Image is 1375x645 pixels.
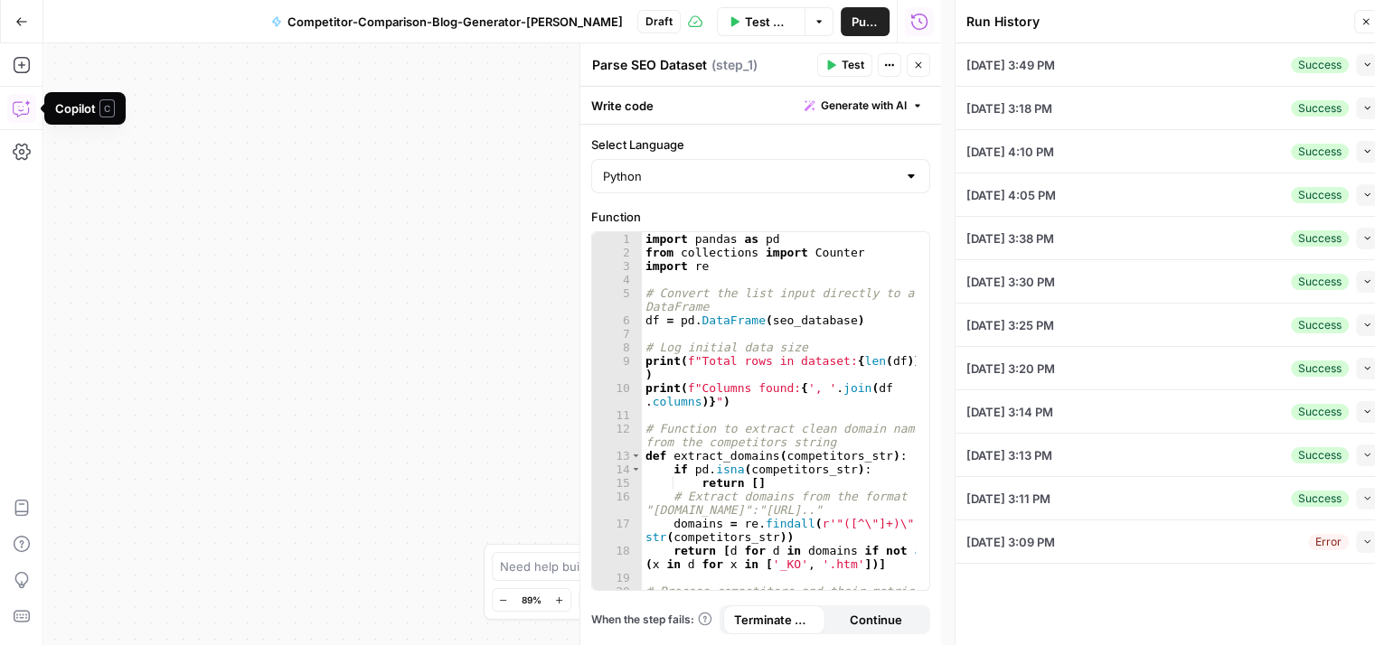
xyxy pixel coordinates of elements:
[591,136,930,154] label: Select Language
[99,99,115,117] span: C
[592,463,642,476] div: 14
[592,327,642,341] div: 7
[966,403,1053,421] span: [DATE] 3:14 PM
[1291,404,1349,420] div: Success
[966,186,1056,204] span: [DATE] 4:05 PM
[1291,230,1349,247] div: Success
[522,593,542,607] span: 89%
[592,246,642,259] div: 2
[1291,187,1349,203] div: Success
[797,94,930,117] button: Generate with AI
[592,544,642,571] div: 18
[717,7,805,36] button: Test Workflow
[966,533,1055,551] span: [DATE] 3:09 PM
[852,13,879,31] span: Publish
[592,232,642,246] div: 1
[966,229,1054,248] span: [DATE] 3:38 PM
[592,381,642,408] div: 10
[592,259,642,273] div: 3
[1291,274,1349,290] div: Success
[966,56,1055,74] span: [DATE] 3:49 PM
[1291,360,1349,377] div: Success
[592,517,642,544] div: 17
[592,313,642,327] div: 6
[592,571,642,584] div: 19
[966,446,1052,464] span: [DATE] 3:13 PM
[824,605,927,634] button: Continue
[591,612,712,628] a: When the step fails:
[850,611,902,629] span: Continue
[1291,144,1349,160] div: Success
[1291,100,1349,117] div: Success
[841,7,890,36] button: Publish
[592,490,642,517] div: 16
[1291,317,1349,333] div: Success
[580,87,941,124] div: Write code
[1291,447,1349,463] div: Success
[966,143,1054,161] span: [DATE] 4:10 PM
[592,56,707,74] textarea: Parse SEO Dataset
[592,273,642,286] div: 4
[734,611,815,629] span: Terminate Workflow
[592,584,642,598] div: 20
[592,449,642,463] div: 13
[591,208,930,226] label: Function
[966,316,1054,334] span: [DATE] 3:25 PM
[821,98,907,114] span: Generate with AI
[842,57,864,73] span: Test
[55,99,115,117] div: Copilot
[966,490,1050,508] span: [DATE] 3:11 PM
[603,167,897,185] input: Python
[592,408,642,422] div: 11
[592,354,642,381] div: 9
[1291,491,1349,507] div: Success
[592,422,642,449] div: 12
[817,53,872,77] button: Test
[645,14,673,30] span: Draft
[592,286,642,313] div: 5
[1308,534,1349,550] div: Error
[287,13,623,31] span: Competitor-Comparison-Blog-Generator-[PERSON_NAME]
[260,7,634,36] button: Competitor-Comparison-Blog-Generator-[PERSON_NAME]
[745,13,794,31] span: Test Workflow
[966,273,1055,291] span: [DATE] 3:30 PM
[592,476,642,490] div: 15
[631,463,641,476] span: Toggle code folding, rows 14 through 15
[711,56,758,74] span: ( step_1 )
[966,99,1052,117] span: [DATE] 3:18 PM
[1291,57,1349,73] div: Success
[631,449,641,463] span: Toggle code folding, rows 13 through 18
[966,360,1055,378] span: [DATE] 3:20 PM
[592,341,642,354] div: 8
